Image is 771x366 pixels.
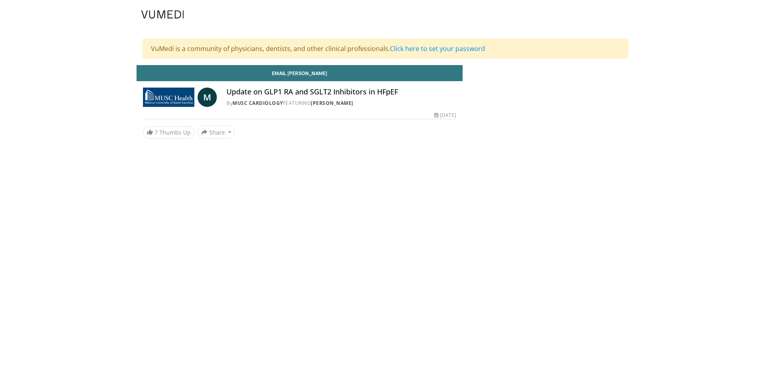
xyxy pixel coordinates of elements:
[155,129,158,136] span: 7
[143,39,628,59] div: VuMedi is a community of physicians, dentists, and other clinical professionals.
[434,112,456,119] div: [DATE]
[141,10,184,18] img: VuMedi Logo
[311,100,353,106] a: [PERSON_NAME]
[198,88,217,107] a: M
[137,65,463,81] a: Email [PERSON_NAME]
[390,44,485,53] a: Click here to set your password
[143,126,194,139] a: 7 Thumbs Up
[198,126,235,139] button: Share
[226,88,456,96] h4: Update on GLP1 RA and SGLT2 Inhibitors in HFpEF
[143,88,194,107] img: MUSC Cardiology
[226,100,456,107] div: By FEATURING
[233,100,283,106] a: MUSC Cardiology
